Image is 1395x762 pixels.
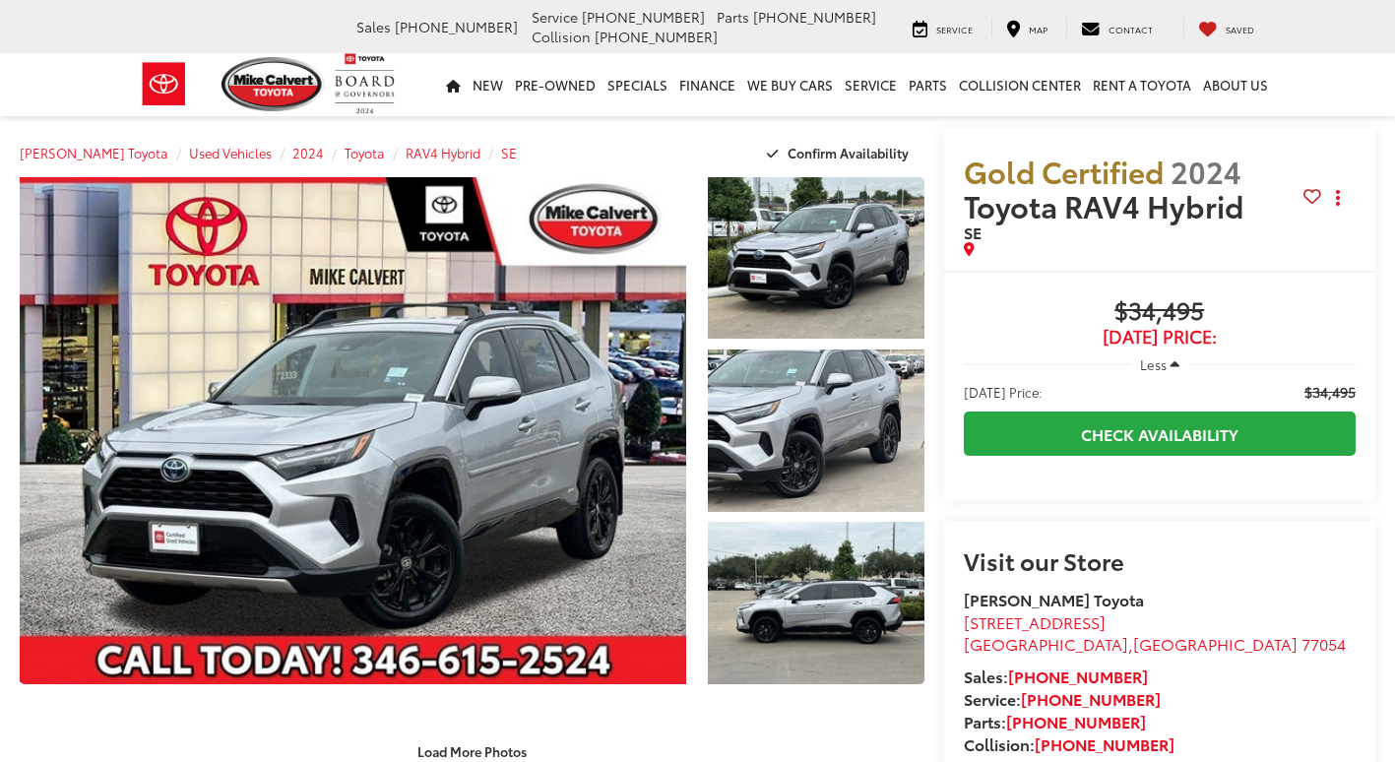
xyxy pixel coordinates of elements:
[1171,150,1241,192] span: 2024
[717,7,749,27] span: Parts
[1109,23,1153,35] span: Contact
[788,144,909,161] span: Confirm Availability
[706,348,925,513] img: 2024 Toyota RAV4 Hybrid SE
[953,53,1087,116] a: Collision Center
[1304,382,1356,402] span: $34,495
[673,53,741,116] a: Finance
[602,53,673,116] a: Specials
[706,521,925,686] img: 2024 Toyota RAV4 Hybrid SE
[189,144,272,161] a: Used Vehicles
[222,57,326,111] img: Mike Calvert Toyota
[964,632,1346,655] span: ,
[964,610,1106,633] span: [STREET_ADDRESS]
[1006,710,1146,732] a: [PHONE_NUMBER]
[595,27,718,46] span: [PHONE_NUMBER]
[395,17,518,36] span: [PHONE_NUMBER]
[1133,632,1298,655] span: [GEOGRAPHIC_DATA]
[1008,665,1148,687] a: [PHONE_NUMBER]
[756,136,924,170] button: Confirm Availability
[1029,23,1047,35] span: Map
[898,18,987,37] a: Service
[1197,53,1274,116] a: About Us
[406,144,480,161] a: RAV4 Hybrid
[964,610,1346,656] a: [STREET_ADDRESS] [GEOGRAPHIC_DATA],[GEOGRAPHIC_DATA] 77054
[1321,181,1356,216] button: Actions
[440,53,467,116] a: Home
[1035,732,1174,755] a: [PHONE_NUMBER]
[20,177,686,684] a: Expand Photo 0
[127,52,201,116] img: Toyota
[964,732,1174,755] strong: Collision:
[964,632,1128,655] span: [GEOGRAPHIC_DATA]
[1226,23,1254,35] span: Saved
[964,412,1356,456] a: Check Availability
[509,53,602,116] a: Pre-Owned
[708,522,923,683] a: Expand Photo 3
[753,7,876,27] span: [PHONE_NUMBER]
[964,327,1356,347] span: [DATE] Price:
[903,53,953,116] a: Parts
[964,297,1356,327] span: $34,495
[706,175,925,341] img: 2024 Toyota RAV4 Hybrid SE
[532,7,578,27] span: Service
[345,144,385,161] a: Toyota
[964,547,1356,573] h2: Visit our Store
[839,53,903,116] a: Service
[964,710,1146,732] strong: Parts:
[936,23,973,35] span: Service
[1066,18,1168,37] a: Contact
[991,18,1062,37] a: Map
[964,588,1144,610] strong: [PERSON_NAME] Toyota
[532,27,591,46] span: Collision
[1087,53,1197,116] a: Rent a Toyota
[1140,355,1167,373] span: Less
[1336,190,1340,206] span: dropdown dots
[964,382,1043,402] span: [DATE] Price:
[1130,347,1189,382] button: Less
[20,144,168,161] a: [PERSON_NAME] Toyota
[582,7,705,27] span: [PHONE_NUMBER]
[708,349,923,511] a: Expand Photo 2
[467,53,509,116] a: New
[964,687,1161,710] strong: Service:
[501,144,517,161] a: SE
[356,17,391,36] span: Sales
[708,177,923,339] a: Expand Photo 1
[964,221,982,243] span: SE
[964,665,1148,687] strong: Sales:
[964,150,1164,192] span: Gold Certified
[964,184,1250,226] span: Toyota RAV4 Hybrid
[13,175,693,685] img: 2024 Toyota RAV4 Hybrid SE
[1021,687,1161,710] a: [PHONE_NUMBER]
[1183,18,1269,37] a: My Saved Vehicles
[1301,632,1346,655] span: 77054
[292,144,324,161] a: 2024
[741,53,839,116] a: WE BUY CARS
